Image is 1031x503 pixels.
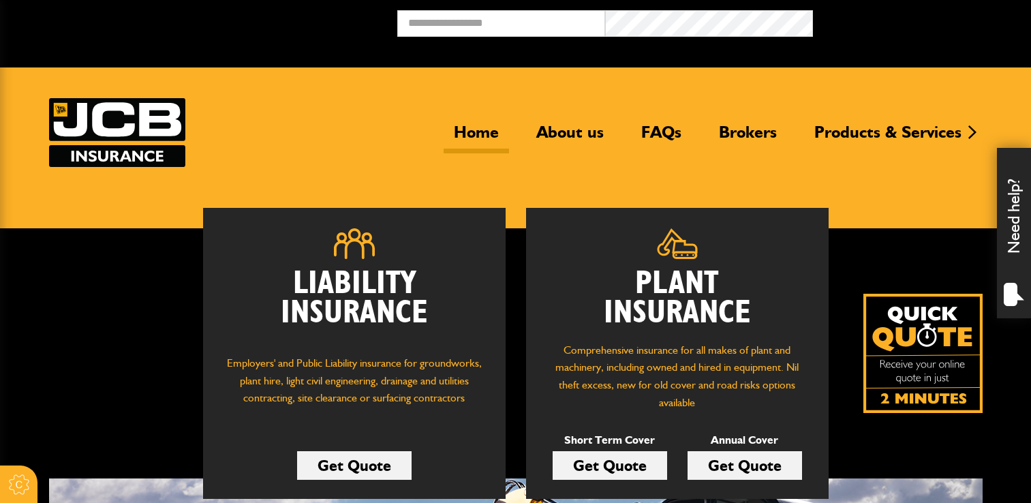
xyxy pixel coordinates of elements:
a: JCB Insurance Services [49,98,185,167]
p: Employers' and Public Liability insurance for groundworks, plant hire, light civil engineering, d... [224,354,485,420]
a: Home [444,122,509,153]
h2: Liability Insurance [224,269,485,341]
h2: Plant Insurance [547,269,808,328]
a: Get Quote [688,451,802,480]
p: Annual Cover [688,431,802,449]
p: Comprehensive insurance for all makes of plant and machinery, including owned and hired in equipm... [547,341,808,411]
p: Short Term Cover [553,431,667,449]
img: JCB Insurance Services logo [49,98,185,167]
a: Products & Services [804,122,972,153]
img: Quick Quote [863,294,983,413]
a: Get Quote [297,451,412,480]
a: Get your insurance quote isn just 2-minutes [863,294,983,413]
a: FAQs [631,122,692,153]
a: Get Quote [553,451,667,480]
div: Need help? [997,148,1031,318]
a: Brokers [709,122,787,153]
a: About us [526,122,614,153]
button: Broker Login [813,10,1021,31]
